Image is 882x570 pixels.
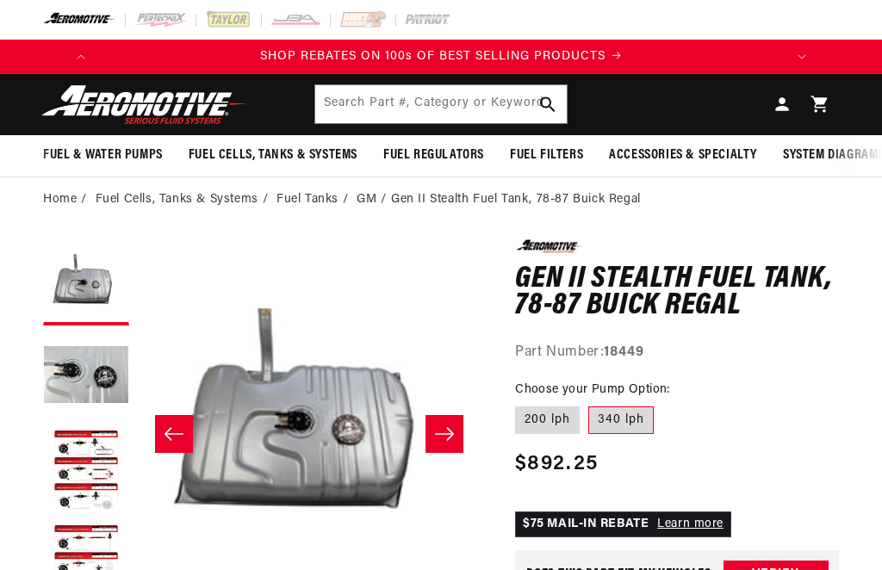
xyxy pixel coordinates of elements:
a: SHOP REBATES ON 100s OF BEST SELLING PRODUCTS [98,47,785,66]
button: Translation missing: en.sections.announcements.previous_announcement [64,40,98,74]
button: Search Part #, Category or Keyword [529,85,567,123]
button: Load image 2 in gallery view [43,334,129,420]
h1: Gen II Stealth Fuel Tank, 78-87 Buick Regal [515,266,839,320]
p: $75 MAIL-IN REBATE [515,511,731,537]
a: GM [357,190,376,209]
nav: breadcrumbs [43,190,839,209]
div: Announcement [98,47,785,66]
button: Load image 3 in gallery view [43,429,129,515]
li: Gen II Stealth Fuel Tank, 78-87 Buick Regal [391,190,641,209]
button: Slide right [425,415,463,453]
summary: Fuel Filters [497,135,596,176]
span: Fuel Regulators [383,146,484,164]
a: Home [43,190,77,209]
span: SHOP REBATES ON 100s OF BEST SELLING PRODUCTS [260,50,606,63]
summary: Fuel & Water Pumps [30,135,176,176]
button: Slide left [155,415,193,453]
input: Search Part #, Category or Keyword [315,85,568,123]
img: Aeromotive [37,84,252,125]
li: Fuel Cells, Tanks & Systems [96,190,273,209]
div: 1 of 2 [98,47,785,66]
span: Accessories & Specialty [609,146,757,164]
summary: Accessories & Specialty [596,135,770,176]
strong: 18449 [604,345,643,359]
summary: Fuel Cells, Tanks & Systems [176,135,370,176]
button: Load image 1 in gallery view [43,239,129,325]
button: Translation missing: en.sections.announcements.next_announcement [785,40,819,74]
span: Fuel & Water Pumps [43,146,163,164]
label: 200 lph [515,406,580,434]
span: Fuel Cells, Tanks & Systems [189,146,357,164]
a: Learn more [657,517,724,530]
legend: Choose your Pump Option: [515,381,672,399]
div: Part Number: [515,342,839,364]
span: $892.25 [515,449,598,480]
a: Fuel Tanks [276,190,339,209]
span: Fuel Filters [510,146,583,164]
summary: Fuel Regulators [370,135,497,176]
label: 340 lph [588,406,654,434]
